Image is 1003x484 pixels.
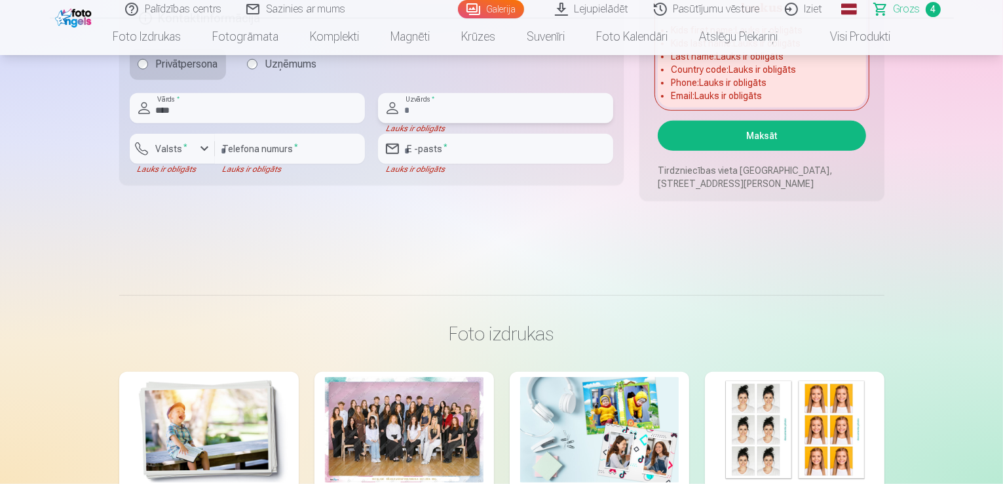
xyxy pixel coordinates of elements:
[130,377,288,483] img: Augstas kvalitātes fotoattēlu izdrukas
[151,142,193,155] label: Valsts
[239,49,325,80] label: Uzņēmums
[375,18,445,55] a: Magnēti
[658,164,865,190] p: Tirdzniecības vieta [GEOGRAPHIC_DATA], [STREET_ADDRESS][PERSON_NAME]
[445,18,511,55] a: Krūzes
[130,134,215,164] button: Valsts*
[55,5,95,28] img: /fa1
[378,123,613,134] div: Lauks ir obligāts
[671,63,852,76] li: Country code : Lauks ir obligāts
[894,1,920,17] span: Grozs
[671,89,852,102] li: Email : Lauks ir obligāts
[97,18,197,55] a: Foto izdrukas
[520,377,679,483] img: Foto kolāža no divām fotogrāfijām
[294,18,375,55] a: Komplekti
[130,164,215,174] div: Lauks ir obligāts
[130,49,226,80] label: Privātpersona
[511,18,580,55] a: Suvenīri
[247,59,257,70] input: Uzņēmums
[793,18,906,55] a: Visi produkti
[683,18,793,55] a: Atslēgu piekariņi
[197,18,294,55] a: Fotogrāmata
[580,18,683,55] a: Foto kalendāri
[926,2,941,17] span: 4
[138,59,148,70] input: Privātpersona
[130,322,874,346] h3: Foto izdrukas
[378,164,613,174] div: Lauks ir obligāts
[658,121,865,151] button: Maksāt
[715,377,874,483] img: Foto izdrukas dokumentiem
[671,50,852,63] li: Last name : Lauks ir obligāts
[215,164,365,174] div: Lauks ir obligāts
[671,76,852,89] li: Phone : Lauks ir obligāts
